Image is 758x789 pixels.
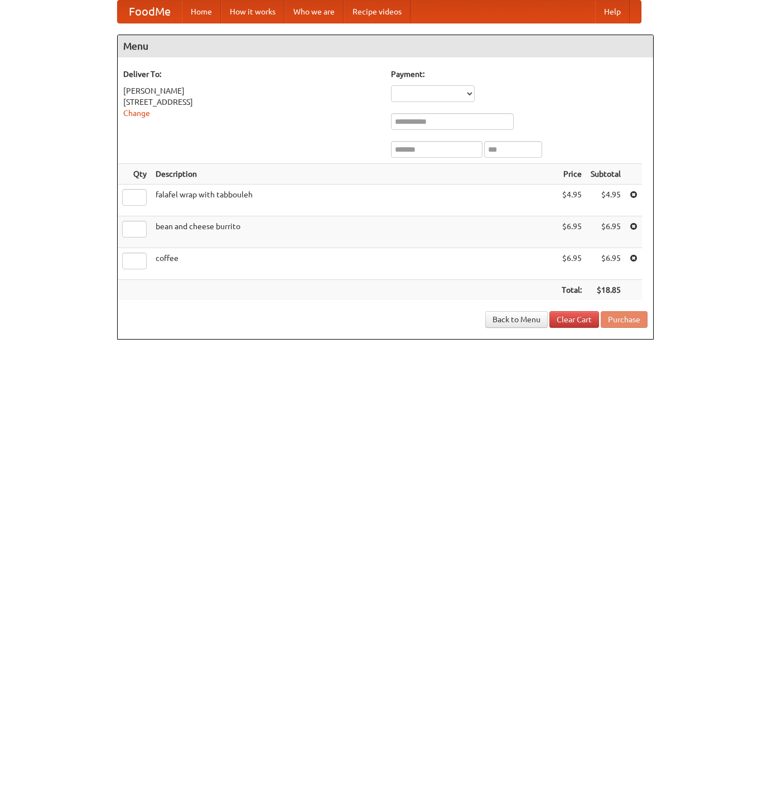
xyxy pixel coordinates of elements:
[151,185,557,216] td: falafel wrap with tabbouleh
[391,69,648,80] h5: Payment:
[151,216,557,248] td: bean and cheese burrito
[118,35,653,57] h4: Menu
[151,248,557,280] td: coffee
[557,164,586,185] th: Price
[586,248,625,280] td: $6.95
[344,1,411,23] a: Recipe videos
[123,96,380,108] div: [STREET_ADDRESS]
[595,1,630,23] a: Help
[549,311,599,328] a: Clear Cart
[123,85,380,96] div: [PERSON_NAME]
[586,280,625,301] th: $18.85
[123,69,380,80] h5: Deliver To:
[586,185,625,216] td: $4.95
[221,1,284,23] a: How it works
[485,311,548,328] a: Back to Menu
[557,280,586,301] th: Total:
[182,1,221,23] a: Home
[151,164,557,185] th: Description
[557,248,586,280] td: $6.95
[586,216,625,248] td: $6.95
[118,164,151,185] th: Qty
[118,1,182,23] a: FoodMe
[601,311,648,328] button: Purchase
[586,164,625,185] th: Subtotal
[284,1,344,23] a: Who we are
[557,185,586,216] td: $4.95
[123,109,150,118] a: Change
[557,216,586,248] td: $6.95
